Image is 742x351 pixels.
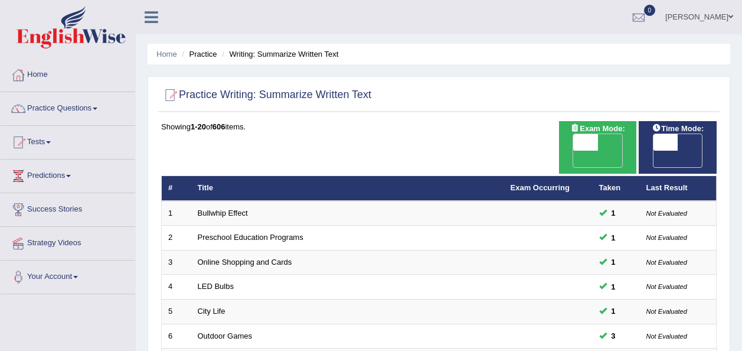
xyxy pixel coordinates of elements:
span: You can still take this question [607,305,620,317]
th: Title [191,176,504,201]
span: You can still take this question [607,330,620,342]
small: Not Evaluated [646,333,687,340]
small: Not Evaluated [646,210,687,217]
th: Last Result [640,176,717,201]
a: Preschool Education Programs [198,233,303,242]
div: Show exams occurring in exams [559,121,637,174]
a: Predictions [1,160,135,189]
a: Exam Occurring [511,183,570,192]
a: Practice Questions [1,92,135,122]
span: 0 [644,5,656,16]
a: Home [156,50,177,58]
div: Showing of items. [161,121,717,132]
td: 5 [162,300,191,324]
span: Time Mode: [647,122,708,135]
td: 4 [162,275,191,300]
td: 2 [162,226,191,251]
a: Bullwhip Effect [198,209,248,217]
li: Writing: Summarize Written Text [219,48,338,60]
a: Your Account [1,261,135,290]
small: Not Evaluated [646,283,687,290]
td: 3 [162,250,191,275]
a: Home [1,58,135,88]
a: LED Bulbs [198,282,234,291]
th: Taken [593,176,640,201]
a: Online Shopping and Cards [198,258,292,266]
small: Not Evaluated [646,234,687,241]
b: 1-20 [191,122,206,131]
li: Practice [179,48,217,60]
a: Tests [1,126,135,155]
span: You can still take this question [607,256,620,268]
a: Strategy Videos [1,227,135,256]
b: 606 [213,122,225,131]
small: Not Evaluated [646,308,687,315]
span: You can still take this question [607,281,620,293]
td: 6 [162,324,191,349]
td: 1 [162,201,191,226]
h2: Practice Writing: Summarize Written Text [161,86,371,104]
span: You can still take this question [607,232,620,244]
th: # [162,176,191,201]
a: Outdoor Games [198,331,253,340]
a: City Life [198,307,225,316]
span: Exam Mode: [566,122,629,135]
span: You can still take this question [607,207,620,219]
small: Not Evaluated [646,259,687,266]
a: Success Stories [1,193,135,223]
